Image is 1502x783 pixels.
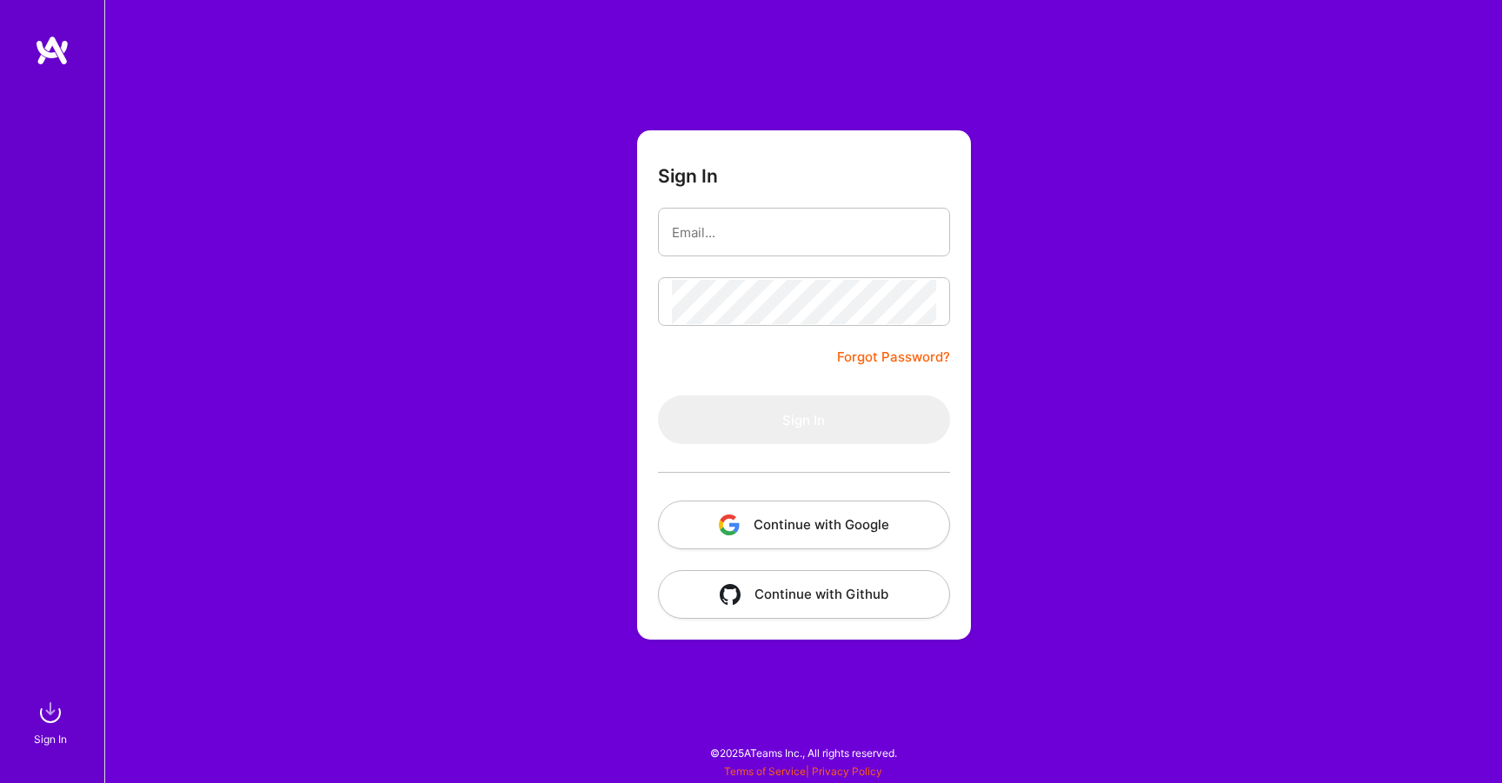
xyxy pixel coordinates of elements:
[719,514,740,535] img: icon
[35,35,70,66] img: logo
[720,584,741,605] img: icon
[658,165,718,187] h3: Sign In
[672,210,936,255] input: overall type: EMAIL_ADDRESS server type: EMAIL_ADDRESS heuristic type: UNKNOWN_TYPE label: Email....
[724,765,806,778] a: Terms of Service
[724,765,882,778] span: |
[837,347,950,368] a: Forgot Password?
[658,395,950,444] button: Sign In
[658,570,950,619] button: Continue with Github
[34,730,67,748] div: Sign In
[812,765,882,778] a: Privacy Policy
[658,501,950,549] button: Continue with Google
[37,695,68,748] a: sign inSign In
[104,731,1502,774] div: © 2025 ATeams Inc., All rights reserved.
[33,695,68,730] img: sign in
